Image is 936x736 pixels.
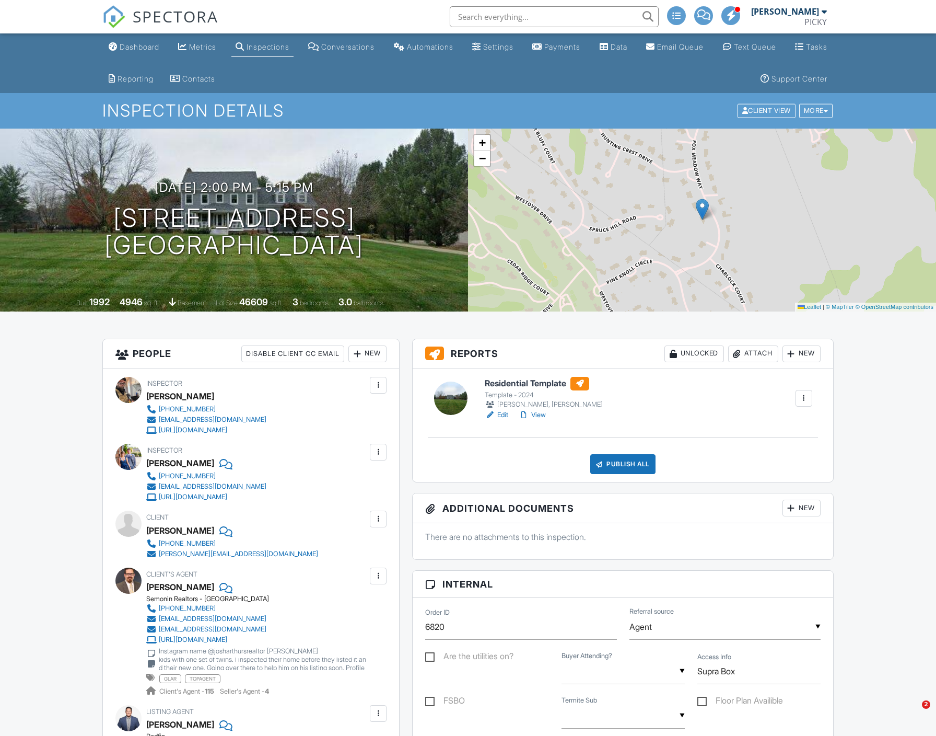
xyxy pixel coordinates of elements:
div: Reporting [118,74,154,83]
a: Inspections [231,38,294,57]
a: Tasks [791,38,832,57]
div: [PERSON_NAME] [146,388,214,404]
div: [EMAIL_ADDRESS][DOMAIN_NAME] [159,615,266,623]
span: bedrooms [300,299,329,307]
div: [PHONE_NUMBER] [159,405,216,413]
input: Access Info [697,659,821,684]
a: Reporting [104,70,158,89]
span: Lot Size [216,299,238,307]
a: [EMAIL_ADDRESS][DOMAIN_NAME] [146,614,367,624]
div: Inspections [247,42,289,51]
input: Search everything... [450,6,659,27]
div: 4946 [120,296,143,307]
a: [PHONE_NUMBER] [146,471,266,481]
h3: [DATE] 2:00 pm - 5:15 pm [155,180,313,194]
label: Order ID [425,607,450,617]
div: Data [611,42,627,51]
div: Dashboard [120,42,159,51]
label: Referral source [629,607,674,616]
span: sq.ft. [270,299,283,307]
span: Client's Agent - [159,687,216,695]
a: Data [595,38,631,57]
a: Text Queue [719,38,780,57]
div: Contacts [182,74,215,83]
a: [PERSON_NAME] [146,717,214,732]
div: Unlocked [664,346,724,362]
a: Contacts [166,70,219,89]
a: [EMAIL_ADDRESS][DOMAIN_NAME] [146,624,367,635]
a: © MapTiler [826,304,854,310]
a: Edit [485,410,508,420]
div: [PERSON_NAME] [146,523,214,538]
div: 3.0 [338,296,352,307]
a: Metrics [174,38,220,57]
div: Semonin Realtors - [GEOGRAPHIC_DATA] [146,595,376,603]
span: Listing Agent [146,708,194,716]
span: Inspector [146,379,182,387]
div: Payments [544,42,580,51]
label: Access Info [697,652,731,661]
h3: Reports [413,339,833,369]
div: [URL][DOMAIN_NAME] [159,426,227,434]
a: Zoom out [474,151,490,166]
div: Text Queue [734,42,776,51]
span: Client [146,513,169,521]
a: [URL][DOMAIN_NAME] [146,425,266,435]
span: | [823,304,824,310]
label: Floor Plan Availible [697,696,783,709]
a: © OpenStreetMap contributors [856,304,933,310]
div: Settings [483,42,513,51]
div: Email Queue [657,42,704,51]
div: [EMAIL_ADDRESS][DOMAIN_NAME] [159,482,266,491]
div: [PERSON_NAME] [751,6,819,17]
a: Residential Template Template - 2024 [PERSON_NAME], [PERSON_NAME] [485,377,603,410]
label: Termite Sub [561,696,597,705]
div: [PERSON_NAME] [146,455,214,471]
a: Email Queue [642,38,708,57]
a: [PERSON_NAME][EMAIL_ADDRESS][DOMAIN_NAME] [146,549,318,559]
a: Settings [468,38,518,57]
iframe: Intercom live chat [900,700,926,726]
div: [PHONE_NUMBER] [159,604,216,613]
div: [EMAIL_ADDRESS][DOMAIN_NAME] [159,625,266,634]
div: [URL][DOMAIN_NAME] [159,636,227,644]
div: New [782,500,821,516]
a: Conversations [304,38,379,57]
a: Leaflet [798,304,821,310]
strong: 115 [205,687,214,695]
div: [URL][DOMAIN_NAME] [159,493,227,501]
img: Marker [696,199,709,220]
a: Dashboard [104,38,163,57]
div: New [348,346,387,362]
a: Zoom in [474,135,490,151]
a: [EMAIL_ADDRESS][DOMAIN_NAME] [146,415,266,425]
div: PICKY [804,17,827,27]
div: More [799,104,833,118]
a: [PHONE_NUMBER] [146,538,318,549]
img: The Best Home Inspection Software - Spectora [102,5,125,28]
a: [PERSON_NAME] [146,579,214,595]
a: [PHONE_NUMBER] [146,603,367,614]
span: basement [178,299,206,307]
div: TOP AGENT - Great guy. Married to [PERSON_NAME] and they have 3 kids with one set of twins. I ins... [159,647,367,681]
a: Support Center [756,70,832,89]
a: View [519,410,546,420]
div: Instagram name @josharthursrealtor [PERSON_NAME] [159,647,318,655]
div: 1992 [89,296,110,307]
div: 3 [292,296,298,307]
span: bathrooms [354,299,383,307]
h3: Additional Documents [413,493,833,523]
a: Automations (Advanced) [390,38,458,57]
span: Built [76,299,88,307]
div: Conversations [321,42,375,51]
div: [PERSON_NAME][EMAIL_ADDRESS][DOMAIN_NAME] [159,550,318,558]
div: Client View [738,104,795,118]
label: Buyer Attending? [561,651,612,661]
div: 46609 [239,296,268,307]
div: Support Center [771,74,827,83]
a: Client View [736,106,798,114]
h6: Residential Template [485,377,603,390]
span: sq. ft. [144,299,159,307]
div: Publish All [590,454,656,474]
